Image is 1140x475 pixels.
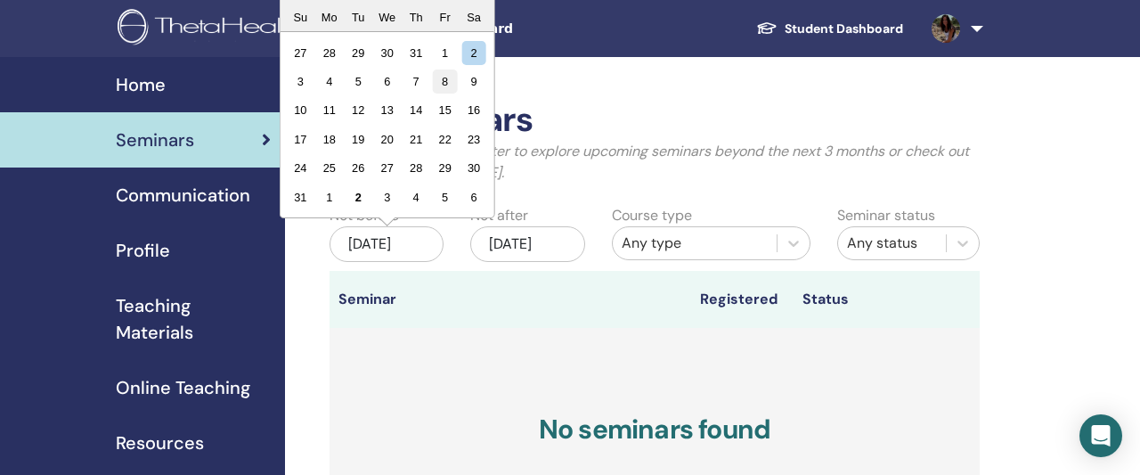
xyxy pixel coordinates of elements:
div: Choose Tuesday, August 19th, 2025 [346,127,370,152]
div: Choose Monday, August 25th, 2025 [317,156,341,180]
div: Choose Wednesday, August 27th, 2025 [375,156,399,180]
div: Choose Sunday, August 10th, 2025 [289,98,313,122]
div: Choose Saturday, August 30th, 2025 [462,156,486,180]
label: Course type [612,205,692,226]
div: Any status [847,233,937,254]
div: Choose Friday, August 29th, 2025 [433,156,457,180]
div: We [375,4,399,29]
div: Choose Sunday, July 27th, 2025 [289,40,313,64]
div: Choose Friday, August 15th, 2025 [433,98,457,122]
div: Choose Wednesday, August 13th, 2025 [375,98,399,122]
div: Choose Sunday, August 3rd, 2025 [289,70,313,94]
div: Choose Sunday, August 31st, 2025 [289,185,313,209]
span: Profile [116,237,170,264]
div: Open Intercom Messenger [1079,414,1122,457]
div: Choose Friday, August 1st, 2025 [433,40,457,64]
img: graduation-cap-white.svg [756,20,778,36]
div: Choose Thursday, July 31st, 2025 [404,40,428,64]
div: Choose Wednesday, July 30th, 2025 [375,40,399,64]
div: Choose Thursday, August 7th, 2025 [404,70,428,94]
div: Fr [433,4,457,29]
div: Choose Saturday, August 9th, 2025 [462,70,486,94]
div: Tu [346,4,370,29]
div: Choose Wednesday, September 3rd, 2025 [375,185,399,209]
th: Status [794,271,949,328]
label: Seminar status [837,205,935,226]
div: Choose Tuesday, August 26th, 2025 [346,156,370,180]
div: Choose Friday, September 5th, 2025 [433,185,457,209]
div: Choose Monday, September 1st, 2025 [317,185,341,209]
img: default.jpg [932,14,960,43]
div: Choose Thursday, September 4th, 2025 [404,185,428,209]
span: Seminars [116,127,194,153]
div: Choose Monday, August 18th, 2025 [317,127,341,152]
div: Choose Thursday, August 28th, 2025 [404,156,428,180]
div: Choose Tuesday, September 2nd, 2025 [346,185,370,209]
span: Online Teaching [116,374,250,401]
div: Su [289,4,313,29]
span: Instructor Dashboard [362,20,630,38]
div: Choose Saturday, August 16th, 2025 [462,98,486,122]
div: Choose Monday, August 4th, 2025 [317,70,341,94]
div: Choose Saturday, August 2nd, 2025 [462,40,486,64]
div: Choose Tuesday, July 29th, 2025 [346,40,370,64]
img: logo.png [118,9,330,49]
a: Student Dashboard [742,12,917,45]
div: Mo [317,4,341,29]
div: [DATE] [470,226,584,262]
label: Not after [470,205,528,226]
div: Choose Friday, August 22nd, 2025 [433,127,457,152]
div: Choose Tuesday, August 5th, 2025 [346,70,370,94]
span: Home [116,71,166,98]
div: Choose Sunday, August 17th, 2025 [289,127,313,152]
div: Month August, 2025 [286,37,488,211]
div: [DATE] [330,226,444,262]
div: Any type [622,233,768,254]
div: Choose Thursday, August 14th, 2025 [404,98,428,122]
span: Resources [116,430,204,456]
div: Choose Saturday, August 23rd, 2025 [462,127,486,152]
h2: My Seminars [330,100,980,141]
div: Choose Tuesday, August 12th, 2025 [346,98,370,122]
div: Choose Monday, August 11th, 2025 [317,98,341,122]
p: You can customize the filter to explore upcoming seminars beyond the next 3 months or check out s... [330,141,980,184]
th: Seminar [330,271,433,328]
span: Teaching Materials [116,292,271,346]
div: Choose Saturday, September 6th, 2025 [462,185,486,209]
div: Th [404,4,428,29]
div: Choose Friday, August 8th, 2025 [433,70,457,94]
div: Choose Thursday, August 21st, 2025 [404,127,428,152]
div: Sa [462,4,486,29]
div: Choose Monday, July 28th, 2025 [317,40,341,64]
div: Choose Wednesday, August 20th, 2025 [375,127,399,152]
div: Choose Wednesday, August 6th, 2025 [375,70,399,94]
div: Choose Sunday, August 24th, 2025 [289,156,313,180]
th: Registered [691,271,794,328]
span: Communication [116,182,250,209]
